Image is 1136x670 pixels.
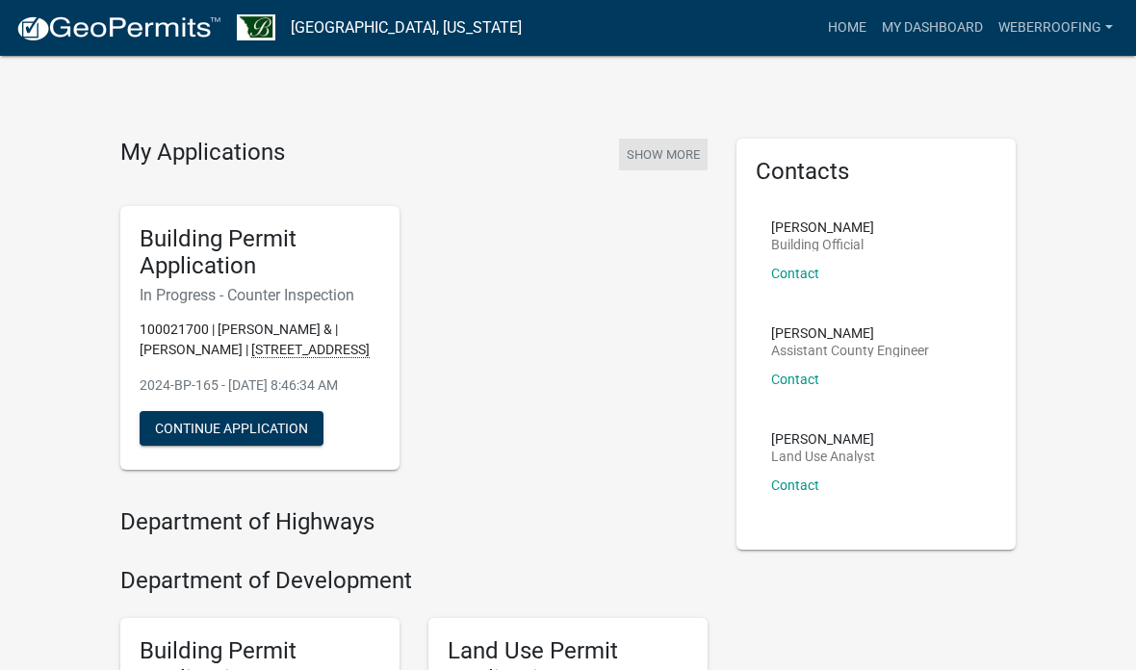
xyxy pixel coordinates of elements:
p: Assistant County Engineer [771,344,929,357]
a: [GEOGRAPHIC_DATA], [US_STATE] [291,12,522,44]
h5: Contacts [756,158,996,186]
p: 100021700 | [PERSON_NAME] & | [PERSON_NAME] | [140,320,380,360]
p: [PERSON_NAME] [771,220,874,234]
p: [PERSON_NAME] [771,326,929,340]
a: Contact [771,266,819,281]
h4: Department of Development [120,567,708,595]
h4: My Applications [120,139,285,167]
a: Contact [771,372,819,387]
a: Home [820,10,874,46]
h5: Building Permit Application [140,225,380,281]
button: Continue Application [140,411,323,446]
h6: In Progress - Counter Inspection [140,286,380,304]
p: Land Use Analyst [771,450,875,463]
img: Benton County, Minnesota [237,14,275,40]
a: Contact [771,477,819,493]
p: Building Official [771,238,874,251]
h4: Department of Highways [120,508,708,536]
p: [PERSON_NAME] [771,432,875,446]
a: WeberRoofing [991,10,1121,46]
a: My Dashboard [874,10,991,46]
button: Show More [619,139,708,170]
p: 2024-BP-165 - [DATE] 8:46:34 AM [140,375,380,396]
